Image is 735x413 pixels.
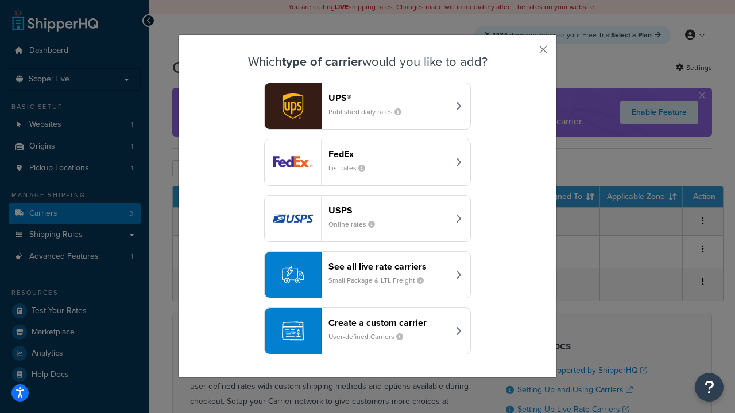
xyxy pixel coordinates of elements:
h3: Which would you like to add? [207,55,528,69]
button: ups logoUPS®Published daily rates [264,83,471,130]
img: ups logo [265,83,321,129]
small: List rates [328,163,374,173]
small: User-defined Carriers [328,332,412,342]
button: usps logoUSPSOnline rates [264,195,471,242]
header: FedEx [328,149,448,159]
button: Create a custom carrierUser-defined Carriers [264,307,471,354]
small: Small Package & LTL Freight [328,275,433,286]
button: Open Resource Center [695,373,724,402]
img: fedEx logo [265,139,321,185]
button: fedEx logoFedExList rates [264,139,471,186]
img: icon-carrier-custom-c93b8a24.svg [282,320,304,342]
small: Online rates [328,219,384,229]
img: icon-carrier-liverate-becf4550.svg [282,264,304,286]
header: See all live rate carriers [328,261,448,272]
img: usps logo [265,196,321,241]
header: Create a custom carrier [328,317,448,328]
strong: type of carrier [282,52,362,71]
header: UPS® [328,92,448,103]
small: Published daily rates [328,107,411,117]
header: USPS [328,205,448,216]
button: See all live rate carriersSmall Package & LTL Freight [264,251,471,298]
